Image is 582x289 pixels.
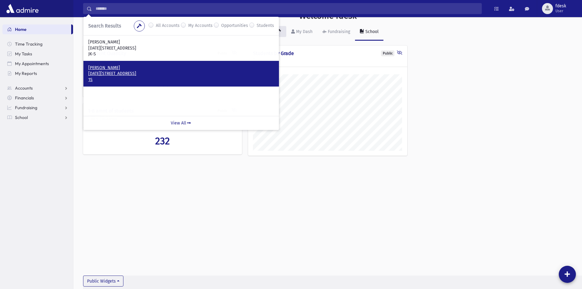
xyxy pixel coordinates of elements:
a: School [2,113,73,122]
div: My Dash [295,29,313,34]
span: fdesk [555,4,566,9]
a: My Reports [2,69,73,78]
a: My Tasks [2,49,73,59]
h4: Students by Grade [253,50,402,56]
h5: Students [253,57,402,62]
a: [PERSON_NAME] [DATE][STREET_ADDRESS] JK-S [88,39,274,57]
label: All Accounts [156,22,180,30]
a: Accounts [2,83,73,93]
span: 232 [155,135,170,147]
p: [PERSON_NAME] [88,39,274,45]
span: Financials [15,95,34,101]
a: Financials [2,93,73,103]
a: Fundraising [2,103,73,113]
p: JK-S [88,51,274,57]
span: My Tasks [15,51,32,57]
a: Time Tracking [2,39,73,49]
label: Opportunities [221,22,248,30]
a: Home [2,24,71,34]
a: View All [83,116,279,130]
span: Home [15,27,27,32]
div: School [364,29,379,34]
p: 1S [88,77,274,83]
a: 232 [88,135,237,147]
a: My Appointments [2,59,73,69]
span: Accounts [15,85,33,91]
a: Fundraising [317,24,355,41]
span: My Appointments [15,61,49,66]
span: Fundraising [15,105,37,110]
span: Time Tracking [15,41,42,47]
img: AdmirePro [5,2,40,15]
button: Public Widgets [83,276,123,287]
span: My Reports [15,71,37,76]
a: My Dash [286,24,317,41]
span: User [555,9,566,13]
span: School [15,115,28,120]
p: [PERSON_NAME] [88,65,274,71]
a: School [355,24,383,41]
div: Public [381,50,394,56]
div: Fundraising [327,29,350,34]
p: [DATE][STREET_ADDRESS] [88,45,274,51]
input: Search [92,3,481,14]
p: [DATE][STREET_ADDRESS] [88,71,274,77]
a: [PERSON_NAME] [DATE][STREET_ADDRESS] 1S [88,65,274,83]
span: Search Results [88,23,121,29]
label: My Accounts [188,22,213,30]
label: Students [257,22,274,30]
